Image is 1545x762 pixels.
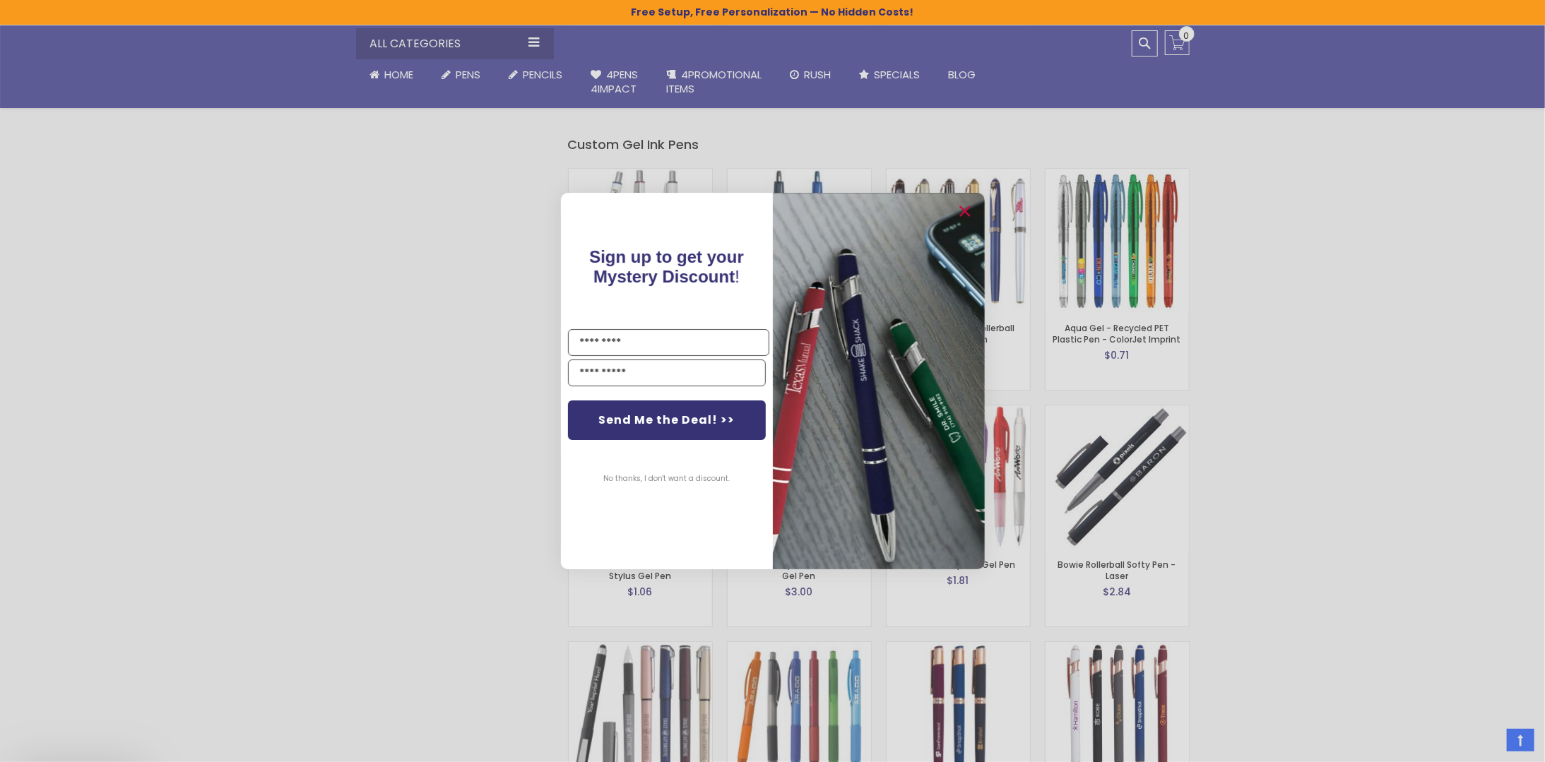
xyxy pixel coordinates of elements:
[954,200,976,222] button: Close dialog
[589,247,744,286] span: !
[568,400,766,440] button: Send Me the Deal! >>
[773,193,985,569] img: pop-up-image
[589,247,744,286] span: Sign up to get your Mystery Discount
[596,461,737,496] button: No thanks, I don't want a discount.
